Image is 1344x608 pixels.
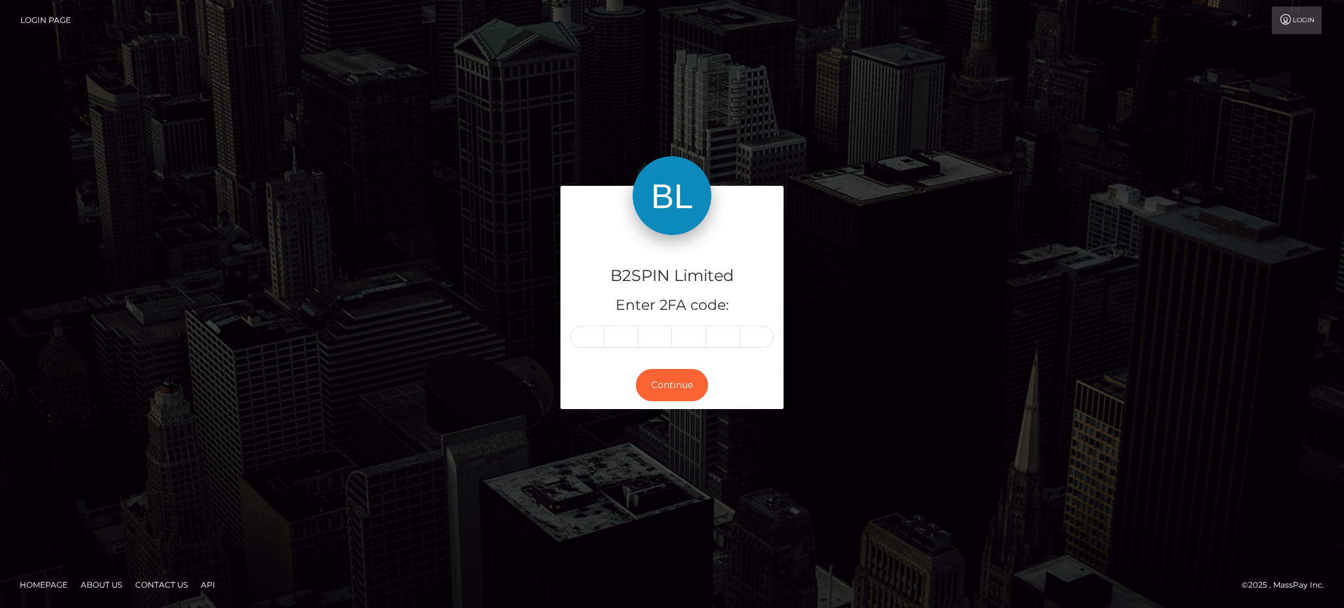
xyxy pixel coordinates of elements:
[633,156,711,235] img: B2SPIN Limited
[130,575,193,595] a: Contact Us
[20,7,71,34] a: Login Page
[1242,578,1334,592] div: © 2025 , MassPay Inc.
[14,575,73,595] a: Homepage
[636,369,708,401] button: Continue
[196,575,220,595] a: API
[75,575,127,595] a: About Us
[570,265,774,288] h4: B2SPIN Limited
[570,295,774,316] h5: Enter 2FA code:
[1272,7,1322,34] a: Login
